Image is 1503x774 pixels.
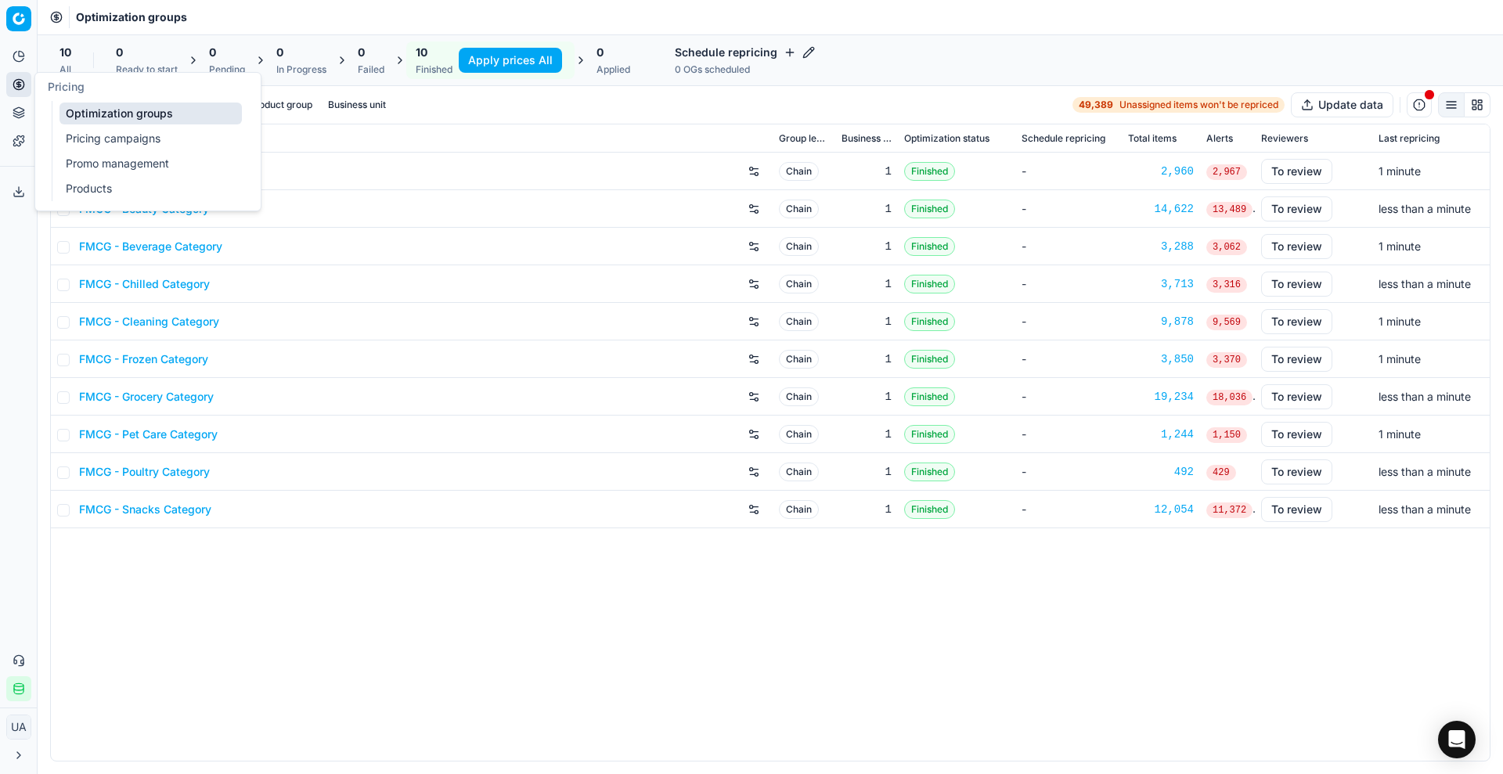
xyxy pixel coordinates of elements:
a: FMCG - Cleaning Category [79,314,219,329]
span: 1 minute [1379,427,1421,441]
div: Open Intercom Messenger [1438,721,1476,758]
a: 1,244 [1128,427,1194,442]
span: Finished [904,275,955,293]
span: less than a minute [1379,502,1471,516]
button: To review [1261,347,1332,372]
a: 2,960 [1128,164,1194,179]
div: Applied [597,63,630,76]
a: FMCG - Pet Care Category [79,427,218,442]
span: Finished [904,350,955,369]
td: - [1015,303,1122,340]
a: 3,713 [1128,276,1194,292]
td: - [1015,416,1122,453]
span: Schedule repricing [1022,132,1105,145]
span: 0 [358,45,365,60]
td: - [1015,190,1122,228]
span: less than a minute [1379,390,1471,403]
span: Finished [904,387,955,406]
span: Finished [904,200,955,218]
div: 1 [842,276,892,292]
a: 12,054 [1128,502,1194,517]
span: 0 [276,45,283,60]
span: 11,372 [1206,502,1252,518]
button: Product group [243,95,319,114]
span: Optimization status [904,132,989,145]
span: UA [7,715,31,739]
span: Chain [779,387,819,406]
button: To review [1261,272,1332,297]
span: Total items [1128,132,1177,145]
span: Chain [779,162,819,181]
div: In Progress [276,63,326,76]
span: Alerts [1206,132,1233,145]
span: 1,150 [1206,427,1247,443]
a: Products [59,178,242,200]
a: 3,288 [1128,239,1194,254]
a: 3,850 [1128,351,1194,367]
div: Ready to start [116,63,178,76]
span: 18,036 [1206,390,1252,405]
span: 0 [116,45,123,60]
span: less than a minute [1379,465,1471,478]
div: 1 [842,351,892,367]
div: 19,234 [1128,389,1194,405]
div: 1 [842,502,892,517]
div: 1 [842,464,892,480]
span: Finished [904,463,955,481]
td: - [1015,340,1122,378]
a: FMCG - Frozen Category [79,351,208,367]
div: 14,622 [1128,201,1194,217]
span: 1 minute [1379,239,1421,253]
span: 10 [416,45,427,60]
span: Chain [779,500,819,519]
span: 0 [209,45,216,60]
span: Last repricing [1379,132,1440,145]
strong: 49,389 [1079,99,1113,111]
span: Finished [904,425,955,444]
div: 0 OGs scheduled [675,63,815,76]
span: 3,370 [1206,352,1247,368]
span: 9,569 [1206,315,1247,330]
span: Reviewers [1261,132,1308,145]
span: Finished [904,312,955,331]
div: All [59,63,71,76]
span: Chain [779,275,819,293]
nav: breadcrumb [76,9,187,25]
span: Chain [779,350,819,369]
a: FMCG - Grocery Category [79,389,214,405]
span: less than a minute [1379,277,1471,290]
a: FMCG - Poultry Category [79,464,210,480]
a: 49,389Unassigned items won't be repriced [1072,97,1285,113]
a: Promo management [59,153,242,175]
span: less than a minute [1379,202,1471,215]
span: 2,967 [1206,164,1247,180]
span: 13,489 [1206,202,1252,218]
span: Optimization groups [76,9,187,25]
button: To review [1261,422,1332,447]
button: Business unit [322,95,392,114]
span: 3,062 [1206,239,1247,255]
div: 1 [842,239,892,254]
td: - [1015,228,1122,265]
div: 1 [842,164,892,179]
div: 1 [842,201,892,217]
div: Finished [416,63,452,76]
span: Business unit [842,132,892,145]
a: Pricing campaigns [59,128,242,149]
span: Unassigned items won't be repriced [1119,99,1278,111]
button: To review [1261,384,1332,409]
td: - [1015,491,1122,528]
a: 492 [1128,464,1194,480]
span: Chain [779,463,819,481]
a: 9,878 [1128,314,1194,329]
span: Finished [904,500,955,519]
span: 10 [59,45,71,60]
span: 0 [597,45,604,60]
span: 3,316 [1206,277,1247,293]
